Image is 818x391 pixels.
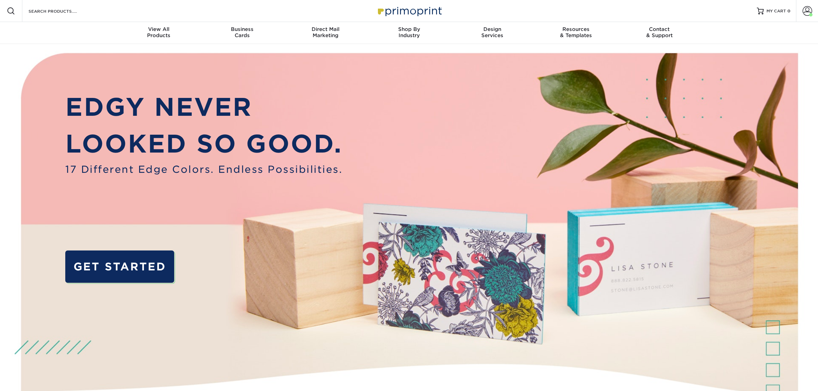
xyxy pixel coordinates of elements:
[451,26,534,38] div: Services
[375,3,444,18] img: Primoprint
[284,26,367,38] div: Marketing
[451,22,534,44] a: DesignServices
[534,22,618,44] a: Resources& Templates
[451,26,534,32] span: Design
[200,26,284,38] div: Cards
[200,22,284,44] a: BusinessCards
[117,22,201,44] a: View AllProducts
[117,26,201,32] span: View All
[618,26,701,38] div: & Support
[65,162,343,177] span: 17 Different Edge Colors. Endless Possibilities.
[117,26,201,38] div: Products
[284,22,367,44] a: Direct MailMarketing
[367,22,451,44] a: Shop ByIndustry
[766,8,786,14] span: MY CART
[618,26,701,32] span: Contact
[787,9,791,13] span: 0
[367,26,451,32] span: Shop By
[200,26,284,32] span: Business
[534,26,618,32] span: Resources
[367,26,451,38] div: Industry
[28,7,95,15] input: SEARCH PRODUCTS.....
[284,26,367,32] span: Direct Mail
[618,22,701,44] a: Contact& Support
[534,26,618,38] div: & Templates
[65,250,174,283] a: GET STARTED
[65,89,343,125] p: EDGY NEVER
[65,125,343,162] p: LOOKED SO GOOD.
